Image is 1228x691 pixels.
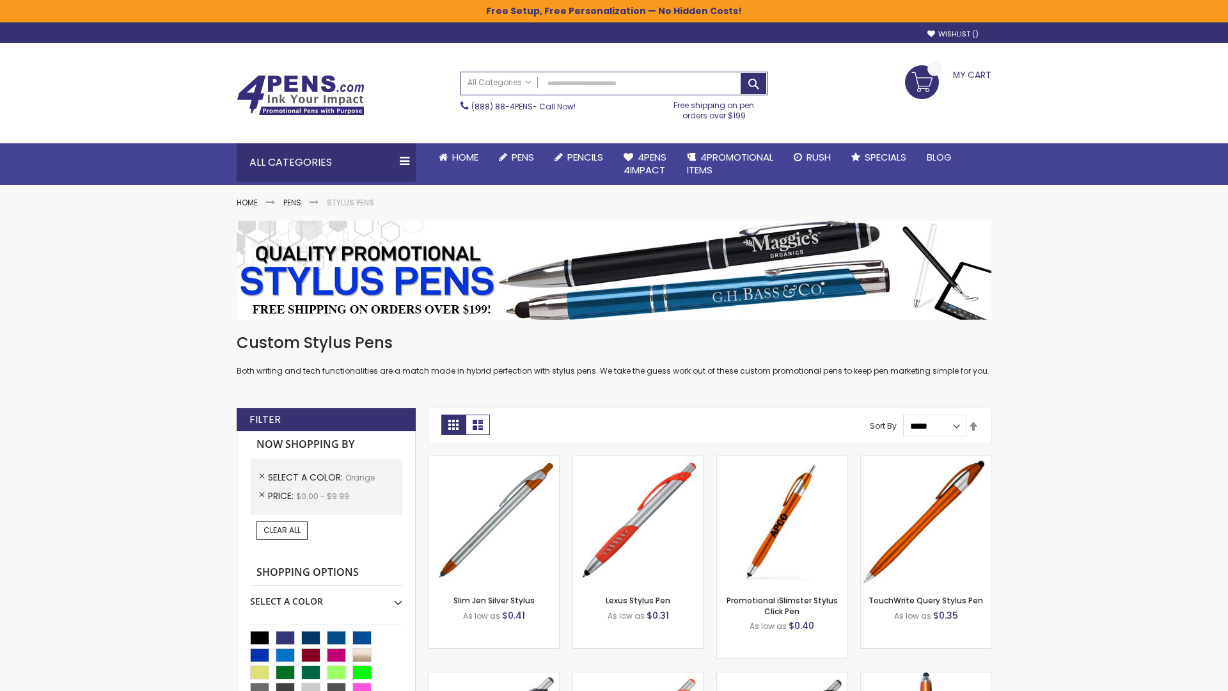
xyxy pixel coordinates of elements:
[750,621,787,631] span: As low as
[327,197,374,208] strong: Stylus Pens
[283,197,301,208] a: Pens
[807,150,831,164] span: Rush
[613,143,677,185] a: 4Pens4impact
[927,29,979,39] a: Wishlist
[789,619,814,632] span: $0.40
[647,609,669,622] span: $0.31
[237,333,991,377] div: Both writing and tech functionalities are a match made in hybrid perfection with stylus pens. We ...
[264,525,301,536] span: Clear All
[468,77,531,88] span: All Categories
[237,143,416,182] div: All Categories
[687,150,773,177] span: 4PROMOTIONAL ITEMS
[512,150,534,164] span: Pens
[869,595,983,606] a: TouchWrite Query Stylus Pen
[608,610,645,621] span: As low as
[237,333,991,353] h1: Custom Stylus Pens
[861,456,991,466] a: TouchWrite Query Stylus Pen-Orange
[429,672,559,683] a: Boston Stylus Pen-Orange
[927,150,952,164] span: Blog
[606,595,670,606] a: Lexus Stylus Pen
[461,72,538,93] a: All Categories
[345,472,375,483] span: Orange
[717,456,847,586] img: Promotional iSlimster Stylus Click Pen-Orange
[471,101,576,112] span: - Call Now!
[661,95,768,121] div: Free shipping on pen orders over $199
[429,143,489,171] a: Home
[429,456,559,466] a: Slim Jen Silver Stylus-Orange
[250,431,402,458] strong: Now Shopping by
[250,559,402,587] strong: Shopping Options
[256,521,308,539] a: Clear All
[452,150,478,164] span: Home
[250,586,402,608] div: Select A Color
[237,197,258,208] a: Home
[567,150,603,164] span: Pencils
[917,143,962,171] a: Blog
[870,420,897,431] label: Sort By
[453,595,535,606] a: Slim Jen Silver Stylus
[841,143,917,171] a: Specials
[471,101,533,112] a: (888) 88-4PENS
[489,143,544,171] a: Pens
[249,413,281,427] strong: Filter
[933,609,958,622] span: $0.35
[237,75,365,116] img: 4Pens Custom Pens and Promotional Products
[861,456,991,586] img: TouchWrite Query Stylus Pen-Orange
[573,456,703,586] img: Lexus Stylus Pen-Orange
[268,471,345,484] span: Select A Color
[865,150,906,164] span: Specials
[441,415,466,435] strong: Grid
[573,456,703,466] a: Lexus Stylus Pen-Orange
[573,672,703,683] a: Boston Silver Stylus Pen-Orange
[717,672,847,683] a: Lexus Metallic Stylus Pen-Orange
[717,456,847,466] a: Promotional iSlimster Stylus Click Pen-Orange
[544,143,613,171] a: Pencils
[463,610,500,621] span: As low as
[861,672,991,683] a: TouchWrite Command Stylus Pen-Orange
[429,456,559,586] img: Slim Jen Silver Stylus-Orange
[783,143,841,171] a: Rush
[268,489,296,502] span: Price
[677,143,783,185] a: 4PROMOTIONALITEMS
[624,150,666,177] span: 4Pens 4impact
[296,491,349,502] span: $0.00 - $9.99
[727,595,838,616] a: Promotional iSlimster Stylus Click Pen
[894,610,931,621] span: As low as
[502,609,525,622] span: $0.41
[237,221,991,320] img: Stylus Pens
